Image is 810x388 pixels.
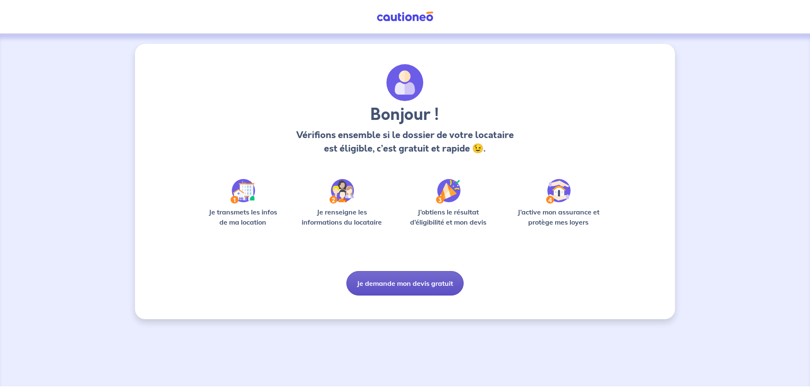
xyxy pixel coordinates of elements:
p: Je transmets les infos de ma location [202,207,283,227]
p: J’obtiens le résultat d’éligibilité et mon devis [401,207,496,227]
img: /static/c0a346edaed446bb123850d2d04ad552/Step-2.svg [329,179,354,203]
p: Je renseigne les informations du locataire [297,207,387,227]
h3: Bonjour ! [294,105,516,125]
p: Vérifions ensemble si le dossier de votre locataire est éligible, c’est gratuit et rapide 😉. [294,128,516,155]
img: archivate [386,64,424,101]
img: /static/f3e743aab9439237c3e2196e4328bba9/Step-3.svg [436,179,461,203]
p: J’active mon assurance et protège mes loyers [509,207,607,227]
button: Je demande mon devis gratuit [346,271,464,296]
img: Cautioneo [373,11,437,22]
img: /static/90a569abe86eec82015bcaae536bd8e6/Step-1.svg [230,179,255,203]
img: /static/bfff1cf634d835d9112899e6a3df1a5d/Step-4.svg [546,179,571,203]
